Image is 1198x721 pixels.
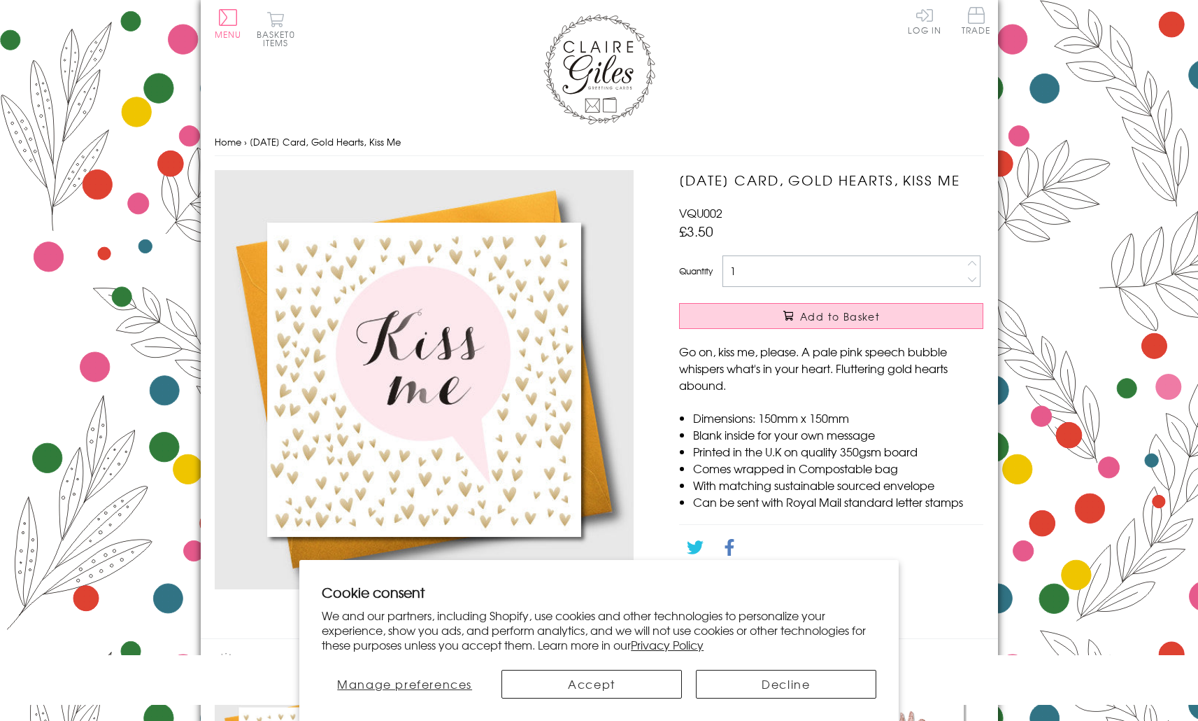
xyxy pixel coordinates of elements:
h1: [DATE] Card, Gold Hearts, Kiss Me [679,170,983,190]
span: 0 items [263,28,295,49]
h2: Product recommendations [215,653,984,674]
button: Accept [501,670,682,699]
span: Trade [962,7,991,34]
li: Dimensions: 150mm x 150mm [693,409,983,426]
p: We and our partners, including Shopify, use cookies and other technologies to personalize your ex... [322,608,876,652]
span: Manage preferences [337,675,472,692]
span: [DATE] Card, Gold Hearts, Kiss Me [250,135,401,148]
span: Add to Basket [800,309,880,323]
button: Decline [696,670,876,699]
button: Menu [215,9,242,38]
nav: breadcrumbs [215,128,984,157]
button: Add to Basket [679,303,983,329]
span: Menu [215,28,242,41]
img: Claire Giles Greetings Cards [543,14,655,125]
button: Manage preferences [322,670,487,699]
a: Home [215,135,241,148]
li: Blank inside for your own message [693,426,983,443]
a: Trade [962,7,991,37]
li: Can be sent with Royal Mail standard letter stamps [693,493,983,510]
li: Comes wrapped in Compostable bag [693,460,983,477]
span: › [244,135,247,148]
span: VQU002 [679,204,722,221]
button: Basket0 items [257,11,295,47]
img: Valentine's Day Card, Gold Hearts, Kiss Me [215,170,634,589]
a: Log In [908,7,941,34]
li: With matching sustainable sourced envelope [693,477,983,493]
label: Quantity [679,265,713,277]
p: Go on, kiss me, please. A pale pink speech bubble whispers what's in your heart. Fluttering gold ... [679,343,983,393]
span: £3.50 [679,221,713,241]
a: Privacy Policy [631,636,704,653]
h2: Cookie consent [322,582,876,602]
li: Printed in the U.K on quality 350gsm board [693,443,983,460]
